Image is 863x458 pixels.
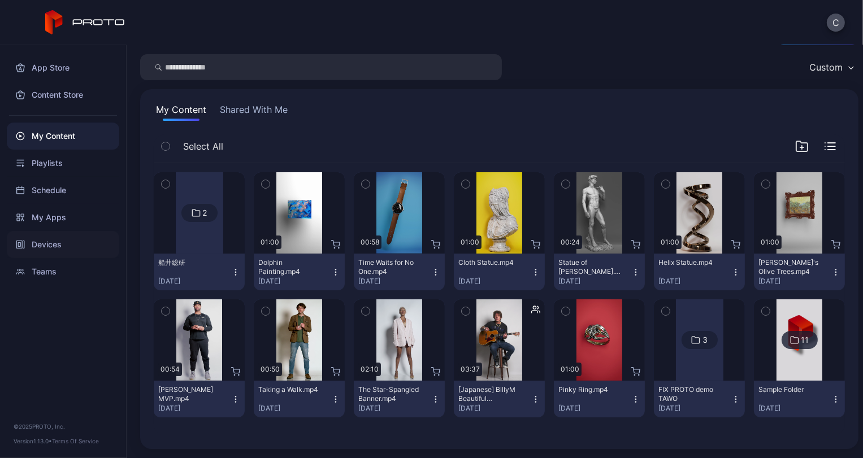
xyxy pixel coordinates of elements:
[454,381,545,417] button: [Japanese] BillyM Beautiful Disaster.mp4[DATE]
[658,404,731,413] div: [DATE]
[7,231,119,258] a: Devices
[758,277,831,286] div: [DATE]
[658,385,721,403] div: FIX PROTO demo TAWO
[14,422,112,431] div: © 2025 PROTO, Inc.
[254,254,345,290] button: Dolphin Painting.mp4[DATE]
[809,62,843,73] div: Custom
[554,381,645,417] button: Pinky Ring.mp4[DATE]
[758,258,821,276] div: Van Gogh's Olive Trees.mp4
[7,204,119,231] a: My Apps
[154,381,245,417] button: [PERSON_NAME] MVP.mp4[DATE]
[158,277,231,286] div: [DATE]
[358,385,420,403] div: The Star-Spangled Banner.mp4
[14,438,52,444] span: Version 1.13.0 •
[158,258,220,267] div: 船井総研
[258,404,331,413] div: [DATE]
[758,385,821,394] div: Sample Folder
[702,335,708,345] div: 3
[458,404,531,413] div: [DATE]
[183,139,223,153] span: Select All
[458,385,521,403] div: [Japanese] BillyM Beautiful Disaster.mp4
[654,254,745,290] button: Helix Statue.mp4[DATE]
[154,254,245,290] button: 船井総研[DATE]
[658,277,731,286] div: [DATE]
[7,150,119,177] a: Playlists
[801,335,809,345] div: 11
[254,381,345,417] button: Taking a Walk.mp4[DATE]
[358,277,431,286] div: [DATE]
[354,381,445,417] button: The Star-Spangled Banner.mp4[DATE]
[654,381,745,417] button: FIX PROTO demo TAWO[DATE]
[558,404,631,413] div: [DATE]
[7,258,119,285] a: Teams
[354,254,445,290] button: Time Waits for No One.mp4[DATE]
[458,277,531,286] div: [DATE]
[558,258,621,276] div: Statue of David.mp4
[258,258,320,276] div: Dolphin Painting.mp4
[754,254,845,290] button: [PERSON_NAME]'s Olive Trees.mp4[DATE]
[358,404,431,413] div: [DATE]
[754,381,845,417] button: Sample Folder[DATE]
[52,438,99,444] a: Terms Of Service
[258,277,331,286] div: [DATE]
[658,258,721,267] div: Helix Statue.mp4
[558,385,621,394] div: Pinky Ring.mp4
[154,103,209,121] button: My Content
[827,14,845,32] button: C
[258,385,320,394] div: Taking a Walk.mp4
[558,277,631,286] div: [DATE]
[7,54,119,81] a: App Store
[458,258,521,267] div: Cloth Statue.mp4
[804,54,858,80] button: Custom
[158,404,231,413] div: [DATE]
[218,103,290,121] button: Shared With Me
[454,254,545,290] button: Cloth Statue.mp4[DATE]
[758,404,831,413] div: [DATE]
[7,81,119,108] a: Content Store
[203,208,207,218] div: 2
[7,123,119,150] a: My Content
[7,177,119,204] a: Schedule
[554,254,645,290] button: Statue of [PERSON_NAME].mp4[DATE]
[158,385,220,403] div: Albert Pujols MVP.mp4
[358,258,420,276] div: Time Waits for No One.mp4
